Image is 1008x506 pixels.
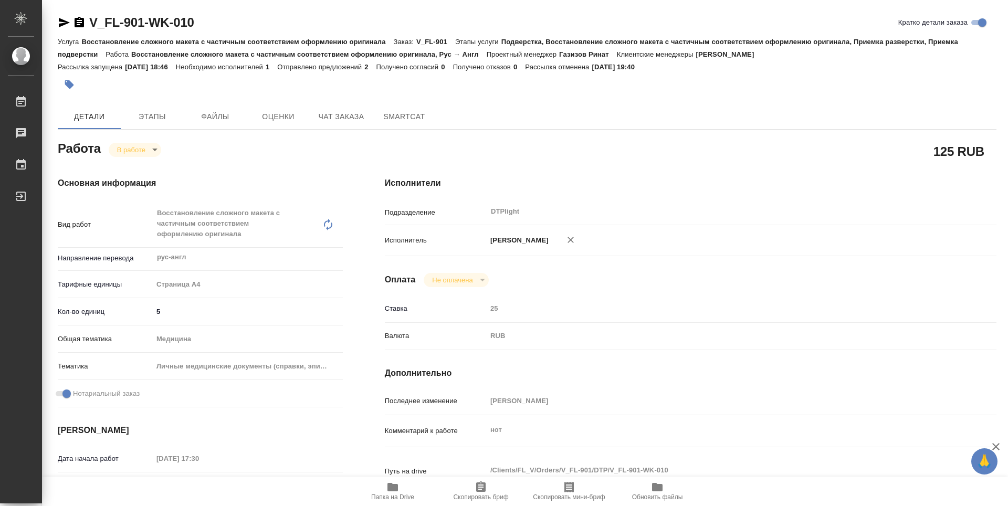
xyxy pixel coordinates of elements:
[429,276,476,284] button: Не оплачена
[487,50,559,58] p: Проектный менеджер
[58,38,81,46] p: Услуга
[592,63,643,71] p: [DATE] 19:40
[385,331,487,341] p: Валюта
[513,63,525,71] p: 0
[385,466,487,477] p: Путь на drive
[253,110,303,123] span: Оценки
[898,17,968,28] span: Кратко детали заказа
[385,303,487,314] p: Ставка
[971,448,997,475] button: 🙏
[153,451,245,466] input: Пустое поле
[933,142,984,160] h2: 125 RUB
[89,15,194,29] a: V_FL-901-WK-010
[385,177,996,189] h4: Исполнители
[58,73,81,96] button: Добавить тэг
[613,477,701,506] button: Обновить файлы
[114,145,149,154] button: В работе
[376,63,442,71] p: Получено согласий
[453,493,508,501] span: Скопировать бриф
[58,334,153,344] p: Общая тематика
[58,454,153,464] p: Дата начала работ
[487,421,946,439] textarea: нот
[696,50,762,58] p: [PERSON_NAME]
[617,50,696,58] p: Клиентские менеджеры
[441,63,453,71] p: 0
[58,138,101,157] h2: Работа
[176,63,266,71] p: Необходимо исполнителей
[266,63,277,71] p: 1
[58,253,153,263] p: Направление перевода
[58,307,153,317] p: Кол-во единиц
[153,330,343,348] div: Медицина
[106,50,131,58] p: Работа
[385,273,416,286] h4: Оплата
[394,38,416,46] p: Заказ:
[437,477,525,506] button: Скопировать бриф
[487,327,946,345] div: RUB
[58,177,343,189] h4: Основная информация
[385,396,487,406] p: Последнее изменение
[127,110,177,123] span: Этапы
[487,461,946,479] textarea: /Clients/FL_V/Orders/V_FL-901/DTP/V_FL-901-WK-010
[58,279,153,290] p: Тарифные единицы
[153,357,343,375] div: Личные медицинские документы (справки, эпикризы)
[316,110,366,123] span: Чат заказа
[125,63,176,71] p: [DATE] 18:46
[58,16,70,29] button: Скопировать ссылку для ЯМессенджера
[525,477,613,506] button: Скопировать мини-бриф
[58,219,153,230] p: Вид работ
[385,367,996,379] h4: Дополнительно
[975,450,993,472] span: 🙏
[379,110,429,123] span: SmartCat
[64,110,114,123] span: Детали
[109,143,161,157] div: В работе
[73,16,86,29] button: Скопировать ссылку
[416,38,455,46] p: V_FL-901
[371,493,414,501] span: Папка на Drive
[58,424,343,437] h4: [PERSON_NAME]
[525,63,592,71] p: Рассылка отменена
[453,63,513,71] p: Получено отказов
[349,477,437,506] button: Папка на Drive
[533,493,605,501] span: Скопировать мини-бриф
[58,63,125,71] p: Рассылка запущена
[559,50,617,58] p: Газизов Ринат
[73,388,140,399] span: Нотариальный заказ
[81,38,393,46] p: Восстановление сложного макета с частичным соответствием оформлению оригинала
[487,235,549,246] p: [PERSON_NAME]
[190,110,240,123] span: Файлы
[385,235,487,246] p: Исполнитель
[385,207,487,218] p: Подразделение
[559,228,582,251] button: Удалить исполнителя
[58,38,958,58] p: Подверстка, Восстановление сложного макета с частичным соответствием оформлению оригинала, Приемк...
[153,276,343,293] div: Страница А4
[632,493,683,501] span: Обновить файлы
[487,301,946,316] input: Пустое поле
[277,63,364,71] p: Отправлено предложений
[153,304,343,319] input: ✎ Введи что-нибудь
[58,361,153,372] p: Тематика
[487,393,946,408] input: Пустое поле
[385,426,487,436] p: Комментарий к работе
[131,50,487,58] p: Восстановление сложного макета с частичным соответствием оформлению оригинала, Рус → Англ
[364,63,376,71] p: 2
[455,38,501,46] p: Этапы услуги
[424,273,488,287] div: В работе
